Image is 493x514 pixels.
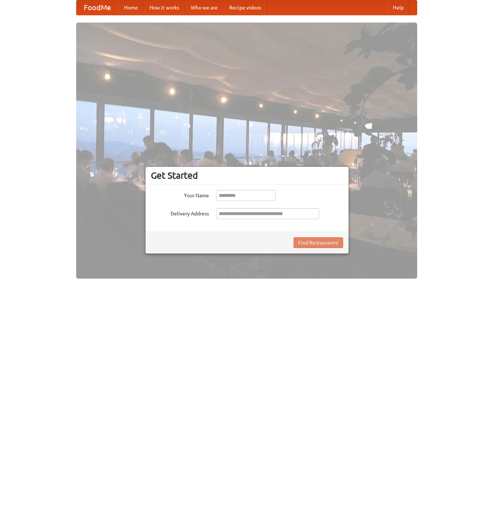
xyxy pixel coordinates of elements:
[144,0,185,15] a: How it works
[223,0,267,15] a: Recipe videos
[293,237,343,248] button: Find Restaurants!
[151,190,209,199] label: Your Name
[185,0,223,15] a: Who we are
[77,0,118,15] a: FoodMe
[118,0,144,15] a: Home
[151,170,343,181] h3: Get Started
[151,208,209,217] label: Delivery Address
[387,0,410,15] a: Help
